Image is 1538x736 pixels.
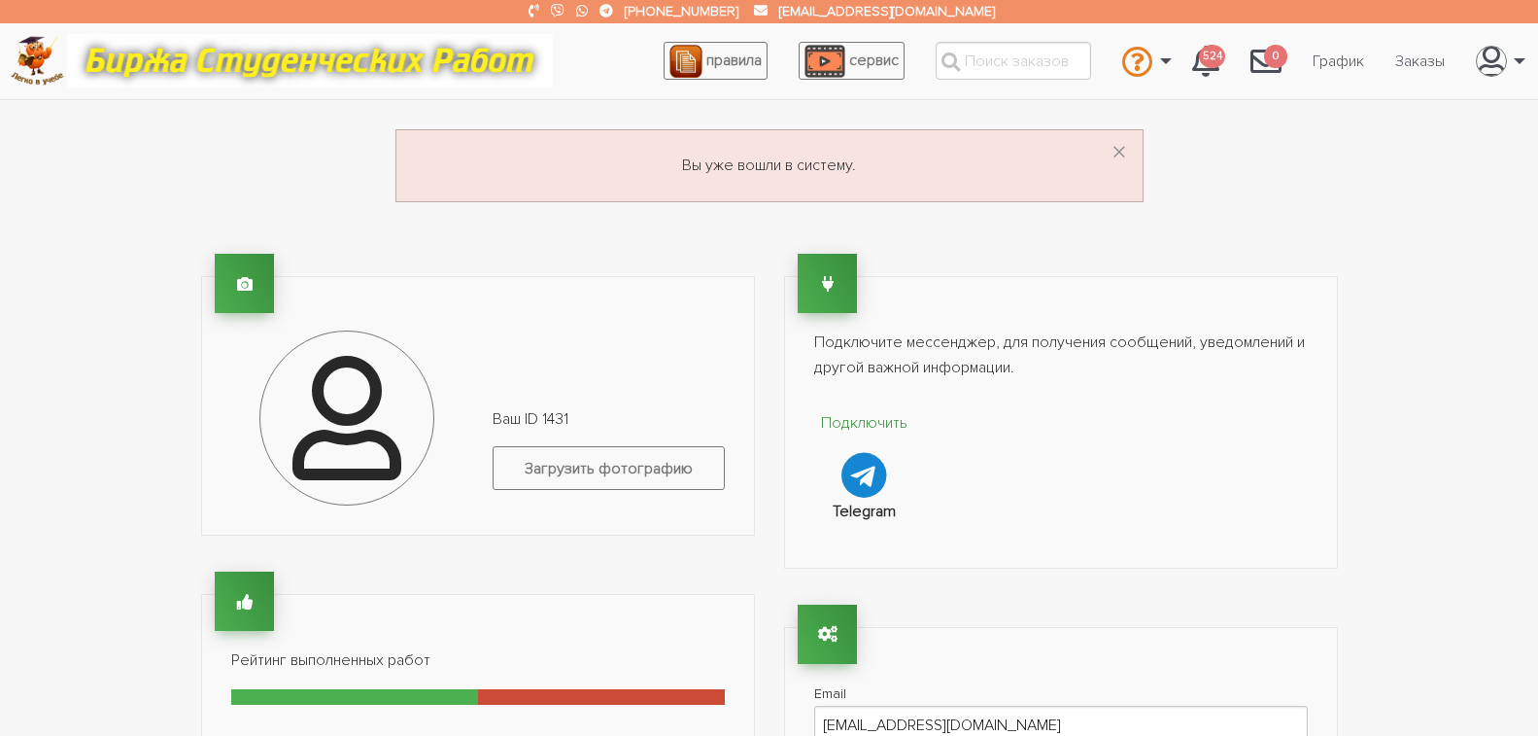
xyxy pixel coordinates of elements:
[833,502,896,521] strong: Telegram
[1199,45,1225,69] span: 524
[1111,138,1127,169] button: Dismiss alert
[625,3,738,19] a: [PHONE_NUMBER]
[669,45,702,78] img: agreement_icon-feca34a61ba7f3d1581b08bc946b2ec1ccb426f67415f344566775c155b7f62c.png
[936,42,1091,80] input: Поиск заказов
[493,446,725,490] label: Загрузить фотографию
[1111,134,1127,172] span: ×
[706,51,762,70] span: правила
[664,42,768,80] a: правила
[799,42,905,80] a: сервис
[67,34,553,88] img: motto-12e01f5a76059d5f6a28199ef077b1f78e012cfde436ab5cf1d4517935686d32.gif
[1264,45,1287,69] span: 0
[849,51,899,70] span: сервис
[231,648,725,674] p: Рейтинг выполненных работ
[420,154,1119,179] p: Вы уже вошли в систему.
[478,407,739,506] div: Ваш ID 1431
[1297,43,1380,80] a: График
[814,411,916,498] a: Подключить
[1235,35,1297,88] a: 0
[814,331,1308,380] p: Подключите мессенджер, для получения сообщений, уведомлений и другой важной информации.
[1177,35,1235,88] a: 524
[1380,43,1460,80] a: Заказы
[11,36,64,86] img: logo-c4363faeb99b52c628a42810ed6dfb4293a56d4e4775eb116515dfe7f33672af.png
[814,682,1308,706] label: Email
[804,45,845,78] img: play_icon-49f7f135c9dc9a03216cfdbccbe1e3994649169d890fb554cedf0eac35a01ba8.png
[814,411,916,437] p: Подключить
[779,3,995,19] a: [EMAIL_ADDRESS][DOMAIN_NAME]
